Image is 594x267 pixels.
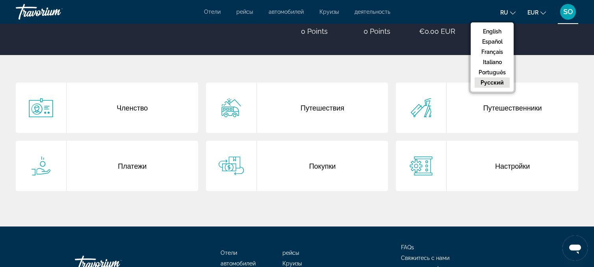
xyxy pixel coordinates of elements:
button: Change currency [527,7,546,18]
div: Путешественники [447,83,578,133]
button: Español [475,37,510,47]
iframe: Schaltfläche zum Öffnen des Messaging-Fensters [562,236,588,261]
a: Путешественники [396,83,578,133]
button: Français [475,47,510,57]
a: автомобилей [221,260,256,267]
a: автомобилей [269,9,304,15]
a: Настройки [396,141,578,191]
a: FAQs [401,244,414,250]
div: Путешествия [257,83,388,133]
a: Свяжитесь с нами [401,255,449,261]
a: Отели [204,9,221,15]
a: Круизы [282,260,302,267]
p: €0.00 EUR [419,27,457,35]
span: SO [563,8,573,16]
div: Покупки [257,141,388,191]
p: 0 Points [364,27,399,35]
a: Travorium [16,2,95,22]
div: Настройки [447,141,578,191]
a: Платежи [16,141,198,191]
a: Отели [221,250,237,256]
div: Платежи [67,141,198,191]
button: English [475,26,510,37]
a: Покупки [206,141,388,191]
a: Членство [16,83,198,133]
p: 0 Points [301,27,344,35]
a: рейсы [282,250,299,256]
button: Português [475,67,510,77]
a: рейсы [236,9,253,15]
button: Italiano [475,57,510,67]
button: User Menu [558,4,578,20]
span: ru [500,9,508,16]
button: русский [475,77,510,88]
a: Круизы [319,9,339,15]
span: EUR [527,9,538,16]
div: Членство [67,83,198,133]
a: Путешествия [206,83,388,133]
a: деятельность [355,9,390,15]
button: Change language [500,7,516,18]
